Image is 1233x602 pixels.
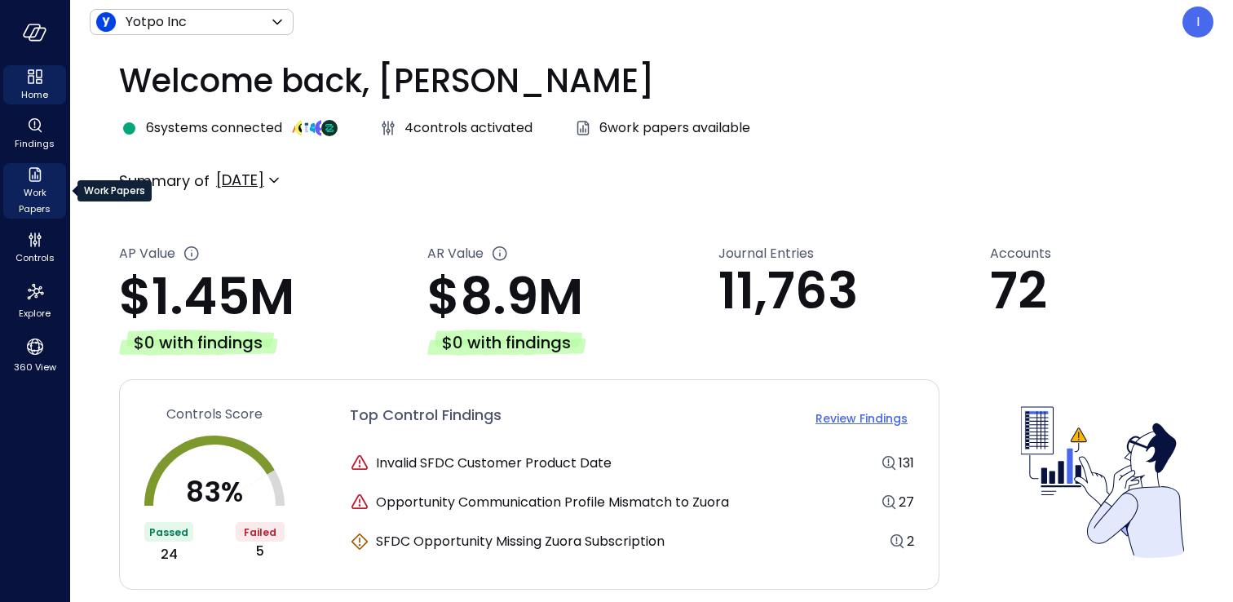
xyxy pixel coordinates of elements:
[404,118,533,138] span: 4 controls activated
[216,166,264,194] div: [DATE]
[3,163,66,219] div: Work Papers
[376,532,665,551] span: SFDC Opportunity Missing Zuora Subscription
[119,244,175,269] span: AP Value
[15,135,55,152] span: Findings
[119,56,1184,105] p: Welcome back, [PERSON_NAME]
[146,118,282,138] span: 6 systems connected
[96,12,116,32] img: Icon
[1182,7,1213,38] div: Ivailo Emanuilov
[1021,401,1184,564] img: Controls
[289,120,305,136] img: integration-logo
[119,170,210,192] p: Summary of
[427,261,583,332] span: $8.9M
[149,525,188,539] span: Passed
[376,493,729,512] span: Opportunity Communication Profile Mismatch to Zuora
[295,120,312,136] img: integration-logo
[3,114,66,153] div: Findings
[899,454,914,473] a: 131
[244,525,276,539] span: Failed
[718,255,858,326] span: 11,763
[144,405,285,424] a: Controls Score
[119,325,427,356] a: $0 with findings
[809,405,914,432] button: Review Findings
[161,545,178,564] span: 24
[321,120,338,136] img: integration-logo
[3,333,66,377] div: 360 View
[119,261,294,332] span: $1.45M
[907,532,914,551] a: 2
[3,228,66,268] div: Controls
[3,277,66,323] div: Explore
[599,118,750,138] span: 6 work papers available
[990,244,1051,263] span: Accounts
[15,250,55,266] span: Controls
[718,244,814,263] span: Journal Entries
[427,325,718,356] a: $0 with findings
[315,120,331,136] img: integration-logo
[899,493,914,512] a: 27
[427,330,586,356] div: $0 with findings
[256,542,264,561] span: 5
[899,454,914,472] span: 131
[907,532,914,551] span: 2
[302,120,318,136] img: integration-logo
[77,180,152,201] div: Work Papers
[899,493,914,511] span: 27
[21,86,48,103] span: Home
[815,410,908,427] p: Review Findings
[427,244,484,269] span: AR Value
[378,118,533,138] a: 4controls activated
[3,65,66,104] div: Home
[350,405,502,432] span: Top Control Findings
[990,263,1184,319] p: 72
[573,118,750,138] a: 6work papers available
[308,120,325,136] img: integration-logo
[10,184,60,217] span: Work Papers
[14,359,56,375] span: 360 View
[1196,12,1200,32] p: I
[126,12,187,32] p: Yotpo Inc
[119,330,277,356] div: $0 with findings
[19,305,51,321] span: Explore
[186,478,243,506] p: 83 %
[376,454,612,473] span: Invalid SFDC Customer Product Date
